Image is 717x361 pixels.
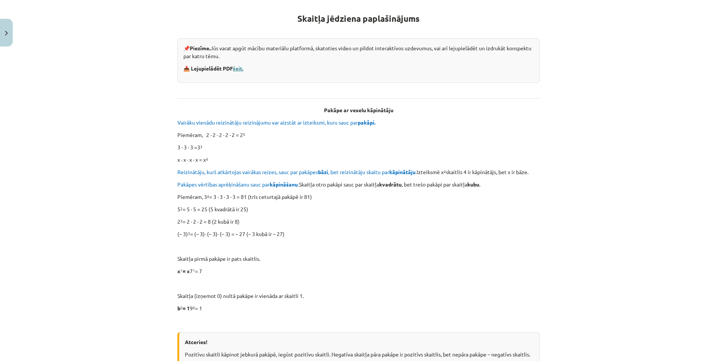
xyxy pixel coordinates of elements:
[243,131,245,137] sup: 5
[177,180,540,188] p: Skaitļa otro pakāpi sauc par skaitļa , bet trešo pakāpi par skaitļa .
[177,305,180,311] b: b
[193,268,195,273] sup: 1
[444,168,446,174] sup: 4
[188,230,190,236] sup: 3
[177,292,540,300] p: Skaitļa (izņemot 0) nultā pakāpe ir vienāda ar skaitli 1.
[200,144,202,149] sup: 3
[177,131,540,139] p: Piemēram, 2 ∙ 2 ∙ 2 ∙ 2 ∙ 2 = 2
[185,338,207,345] b: Atceries!
[190,45,210,51] strong: Piezīme.
[318,168,328,175] b: bāzi
[177,267,540,275] p: 7 = 7
[177,181,299,188] span: Pakāpes vērtības aprēķināšanu sauc par .
[183,305,190,311] b: = 1
[297,13,420,24] strong: Skaitļa jēdziena paplašinājums
[193,305,195,310] sup: 0
[207,193,209,199] sup: 4
[177,156,540,164] p: x ∙ x ∙ x ∙ x = x
[177,218,540,226] p: 2 = 2 ∙ 2 ∙ 2 = 8 (2 kubā ir 8)
[389,168,415,175] b: kāpinātāju
[177,304,540,312] p: 9 = 1
[233,65,243,72] a: šeit.
[177,168,540,176] p: Izteiksmē x skaitlis 4 ir kāpinātājs, bet x ir bāze.
[183,44,534,60] p: 📌 Jūs varat apgūt mācību materiālu platformā, skatoties video un pildot interaktīvos uzdevumus, v...
[324,107,393,113] b: Pakāpe ar veselu kāpinātāju
[183,268,190,274] b: = x
[467,181,479,188] b: kubu
[379,181,402,188] b: kvadrātu
[183,65,244,72] strong: 📥 Lejupielādēt PDF
[177,230,540,238] p: (– 3) = (– 3)∙ (– 3)∙ (– 3) = – 27 (– 3 kubā ir – 27)
[180,206,183,211] sup: 2
[177,268,180,274] b: x
[177,119,376,126] span: Vairāku vienādu reizinātāju reizinājumu var aizstāt ar izteiksmi, kuru sauc par
[177,168,417,175] span: Reizinātāju, kurš atkārtojas vairākas reizes, sauc par pakāpes , bet reizinātāju skaitu par .
[177,205,540,213] p: 5 = 5 ∙ 5 = 25 (5 kvadrātā ir 25)
[358,119,375,126] b: pakāpi.
[5,31,8,36] img: icon-close-lesson-0947bae3869378f0d4975bcd49f059093ad1ed9edebbc8119c70593378902aed.svg
[180,218,183,224] sup: 3
[185,350,534,358] p: Pozitīvu skaitli kāpinot jebkurā pakāpē, iegūst pozitīvu skaitli. Negatīva skaitļa pāra pakāpe ir...
[270,181,298,188] b: kāpināšanu
[180,305,183,310] sup: 0
[180,268,183,273] sup: 1
[177,193,540,201] p: Piemēram, 3 = 3 ∙ 3 ∙ 3 ∙ 3 = 81 (trīs ceturtajā pakāpē ir 81)
[177,143,540,151] p: 3 ∙ 3 ∙ 3 =3
[177,255,540,263] p: Skaitļa pirmā pakāpe ir pats skaitlis.
[206,156,208,162] sup: 4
